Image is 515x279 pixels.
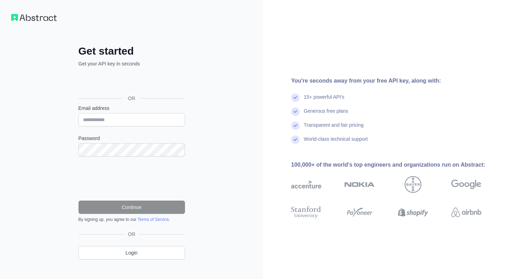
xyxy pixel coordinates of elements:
img: nokia [344,176,375,193]
img: check mark [291,121,300,130]
img: stanford university [291,205,321,220]
h2: Get started [78,45,185,57]
img: Workflow [11,14,57,21]
label: Password [78,135,185,142]
iframe: Sign in with Google Button [75,75,187,90]
img: check mark [291,135,300,144]
img: accenture [291,176,321,193]
div: You're seconds away from your free API key, along with: [291,77,504,85]
img: payoneer [344,205,375,220]
img: airbnb [451,205,481,220]
img: check mark [291,107,300,116]
img: check mark [291,93,300,102]
img: bayer [405,176,421,193]
span: OR [125,231,138,238]
span: OR [122,95,141,102]
button: Continue [78,201,185,214]
iframe: reCAPTCHA [78,165,185,192]
p: Get your API key in seconds [78,60,185,67]
div: By signing up, you agree to our . [78,217,185,222]
div: Generous free plans [304,107,348,121]
a: Terms of Service [138,217,169,222]
div: World-class technical support [304,135,368,149]
label: Email address [78,105,185,112]
div: 15+ powerful API's [304,93,344,107]
div: 100,000+ of the world's top engineers and organizations run on Abstract: [291,161,504,169]
div: Transparent and fair pricing [304,121,364,135]
img: google [451,176,481,193]
a: Login [78,246,185,259]
img: shopify [398,205,428,220]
